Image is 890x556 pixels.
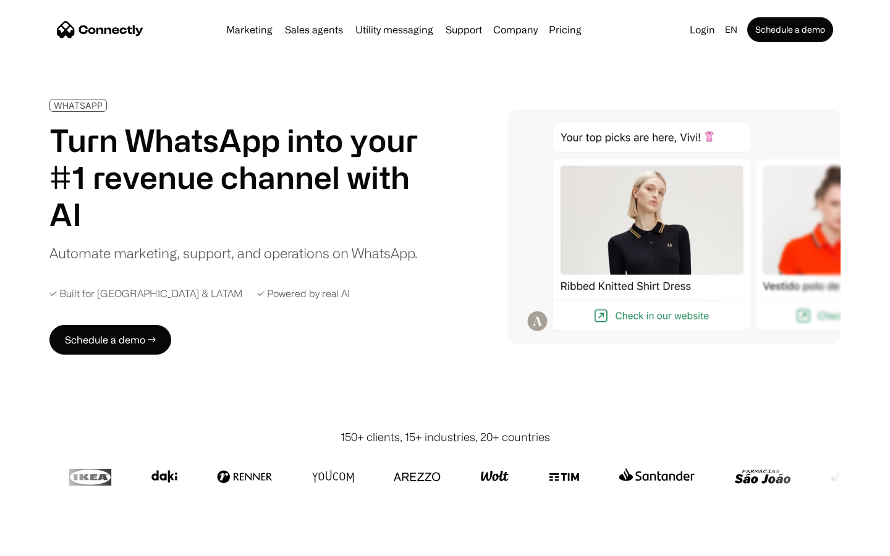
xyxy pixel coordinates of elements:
[49,243,417,263] div: Automate marketing, support, and operations on WhatsApp.
[25,534,74,552] ul: Language list
[341,429,550,445] div: 150+ clients, 15+ industries, 20+ countries
[49,288,242,300] div: ✓ Built for [GEOGRAPHIC_DATA] & LATAM
[54,101,103,110] div: WHATSAPP
[493,21,538,38] div: Company
[221,25,278,35] a: Marketing
[725,21,737,38] div: en
[441,25,487,35] a: Support
[49,325,171,355] a: Schedule a demo →
[747,17,833,42] a: Schedule a demo
[544,25,587,35] a: Pricing
[685,21,720,38] a: Login
[280,25,348,35] a: Sales agents
[49,122,433,233] h1: Turn WhatsApp into your #1 revenue channel with AI
[350,25,438,35] a: Utility messaging
[12,533,74,552] aside: Language selected: English
[257,288,350,300] div: ✓ Powered by real AI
